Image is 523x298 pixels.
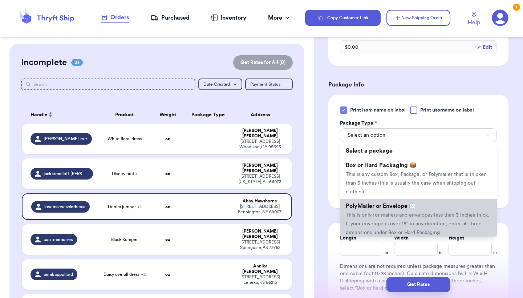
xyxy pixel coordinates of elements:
a: Help [468,12,480,27]
span: in [439,250,443,255]
span: $ 0.00 [345,44,358,51]
a: Purchased [151,13,190,22]
label: Height [449,234,464,242]
span: [PERSON_NAME].m.z [44,136,88,142]
button: Date Created [198,78,242,90]
span: in [493,250,497,255]
span: Daisy overall dress [104,271,146,277]
span: + 1 [137,205,141,209]
a: 1 [492,9,508,26]
strong: oz [165,272,170,277]
label: Length [340,234,356,242]
span: jackiemellott-[PERSON_NAME] [44,171,89,177]
span: White floral dress [108,136,142,142]
div: [STREET_ADDRESS] Bennington , NE 68007 [237,204,283,215]
button: Payment Status [245,78,293,90]
div: More [268,13,291,22]
span: Box or Hard Packaging 📦 [346,162,417,168]
span: This is any custom Box, Package, or Polymailer that is thicker than 3 inches (this is usually the... [346,172,486,194]
input: Search [21,78,195,90]
button: New Shipping Order [386,10,450,26]
strong: oz [165,137,170,141]
span: in [385,250,388,255]
span: corr.memories [44,237,73,242]
h2: Incomplete [21,57,67,68]
span: annikappollard [44,271,73,277]
div: [PERSON_NAME] [PERSON_NAME] [237,229,283,239]
label: Package Type [340,120,377,127]
span: + 2 [141,272,146,277]
span: 31 [71,59,83,66]
div: Orders [101,13,129,22]
button: Get Rates for All (0) [233,55,293,70]
div: [STREET_ADDRESS] Lenexa , KS 66215 [237,274,283,285]
div: Abby Hawthorne [237,198,283,204]
a: Orders [101,13,129,23]
span: This is only for mailers and envelopes less than 3 inches thick. If your envelope is over 18” in ... [346,213,489,235]
a: Inventory [211,13,246,22]
span: lovemaevesclothesss [44,204,85,210]
th: Address [232,106,292,124]
button: Select an option [340,128,497,142]
div: [STREET_ADDRESS] Springdale , AR 72762 [237,239,283,250]
strong: oz [165,205,170,209]
span: Denim jumper [108,204,141,210]
span: Print username on label [420,106,474,114]
span: Help [468,18,480,27]
span: Disney outfit [112,171,137,177]
div: Annika [PERSON_NAME] [237,263,283,274]
span: PolyMailer or Envelope ✉️ [346,203,416,209]
span: Select a package [346,148,393,154]
strong: oz [165,172,170,176]
button: Edit [477,44,492,51]
span: Print item name on label [350,106,406,114]
th: Package Type [184,106,232,124]
th: Product [97,106,151,124]
span: Date Created [203,82,230,86]
button: Sort ascending [48,110,53,119]
label: Width [394,234,409,242]
div: [STREET_ADDRESS] Woodland , CA 95695 [237,139,283,150]
div: [PERSON_NAME] [PERSON_NAME] [237,163,283,174]
div: [STREET_ADDRESS] [US_STATE] , AL 66073 [237,174,283,185]
button: Copy Customer Link [305,10,381,26]
span: Black Romper [111,237,138,242]
strong: oz [165,237,170,242]
span: Handle [31,111,48,119]
span: Select an option [348,132,385,139]
button: Get Rates [386,277,450,292]
div: Dimensions are not required unless package measures greater than one cubic foot (1728 inches). Ca... [340,263,497,292]
th: Weight [151,106,184,124]
div: 1 [513,4,520,11]
span: Payment Status [250,82,280,86]
h3: Package Info [328,80,508,89]
div: [PERSON_NAME] [PERSON_NAME] [237,128,283,139]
